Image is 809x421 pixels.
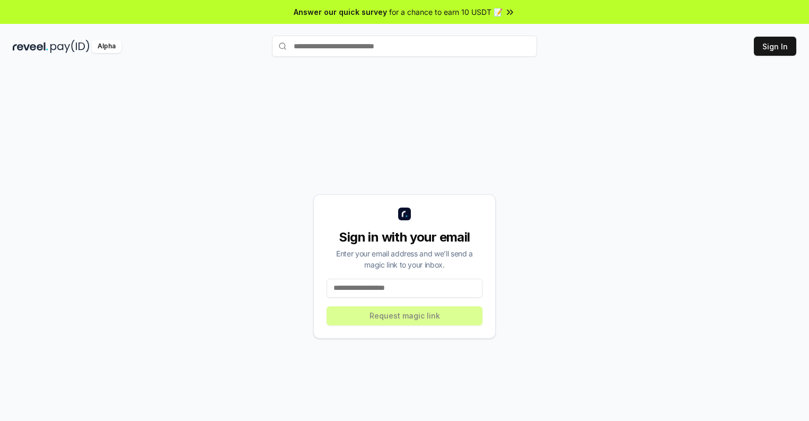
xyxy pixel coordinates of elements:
[327,229,482,246] div: Sign in with your email
[92,40,121,53] div: Alpha
[327,248,482,270] div: Enter your email address and we’ll send a magic link to your inbox.
[50,40,90,53] img: pay_id
[294,6,387,18] span: Answer our quick survey
[754,37,796,56] button: Sign In
[398,208,411,220] img: logo_small
[389,6,503,18] span: for a chance to earn 10 USDT 📝
[13,40,48,53] img: reveel_dark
